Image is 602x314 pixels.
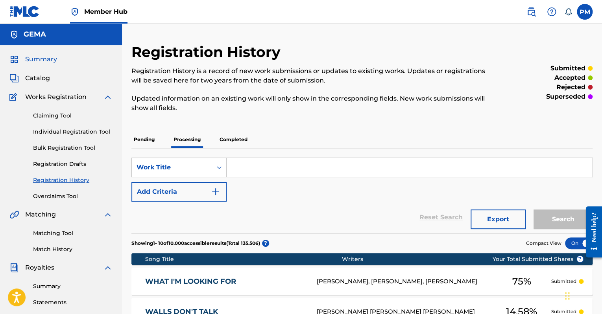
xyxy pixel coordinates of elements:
span: Member Hub [84,7,127,16]
a: Public Search [523,4,539,20]
div: Ziehen [565,284,570,308]
p: rejected [556,83,585,92]
a: SummarySummary [9,55,57,64]
img: expand [103,92,113,102]
a: Statements [33,298,113,307]
span: Matching [25,210,56,219]
div: Help [544,4,560,20]
a: Match History [33,245,113,253]
span: ? [577,256,583,262]
img: help [547,7,556,17]
img: MLC Logo [9,6,40,17]
img: Royalties [9,263,19,272]
span: Royalties [25,263,54,272]
img: expand [103,210,113,219]
iframe: Resource Center [580,200,602,264]
img: Summary [9,55,19,64]
a: Individual Registration Tool [33,128,113,136]
form: Search Form [131,158,593,233]
div: Work Title [137,163,207,172]
span: Your Total Submitted Shares [493,255,584,263]
p: Processing [171,131,203,148]
h2: Registration History [131,43,284,61]
img: Accounts [9,30,19,39]
div: Song Title [145,255,342,263]
button: Export [471,209,526,229]
a: Summary [33,282,113,290]
button: Add Criteria [131,182,227,202]
a: WHAT I'M LOOKING FOR [145,277,306,286]
span: Compact View [526,240,561,247]
span: Catalog [25,73,50,83]
a: Matching Tool [33,229,113,237]
div: Notifications [564,8,572,16]
div: [PERSON_NAME], [PERSON_NAME], [PERSON_NAME] [317,277,492,286]
p: Completed [217,131,250,148]
p: superseded [546,92,585,101]
a: Registration History [33,176,113,184]
img: Top Rightsholder [70,7,79,17]
div: User Menu [577,4,593,20]
span: Summary [25,55,57,64]
h5: GEMA [24,30,46,39]
img: Works Registration [9,92,20,102]
span: ? [262,240,269,247]
img: 9d2ae6d4665cec9f34b9.svg [211,187,220,196]
div: Writers [342,255,517,263]
img: Catalog [9,73,19,83]
iframe: Chat Widget [563,276,602,314]
img: expand [103,263,113,272]
p: submitted [550,64,585,73]
p: Registration History is a record of new work submissions or updates to existing works. Updates or... [131,66,486,85]
a: Claiming Tool [33,112,113,120]
a: Overclaims Tool [33,192,113,200]
a: Bulk Registration Tool [33,144,113,152]
img: search [526,7,536,17]
a: Registration Drafts [33,160,113,168]
div: Chat-Widget [563,276,602,314]
span: Works Registration [25,92,87,102]
p: Showing 1 - 10 of 10.000 accessible results (Total 135.506 ) [131,240,260,247]
img: Matching [9,210,19,219]
p: Submitted [551,278,576,285]
p: Updated information on an existing work will only show in the corresponding fields. New work subm... [131,94,486,113]
span: 75 % [512,274,531,288]
p: Pending [131,131,157,148]
p: accepted [554,73,585,83]
a: CatalogCatalog [9,73,50,83]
